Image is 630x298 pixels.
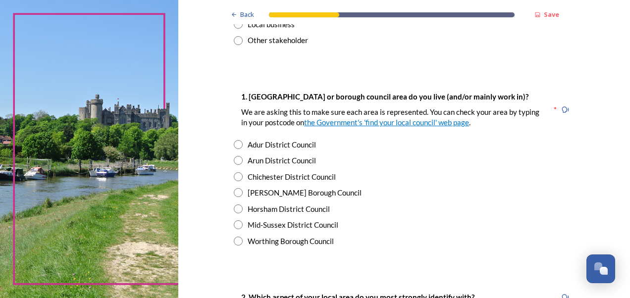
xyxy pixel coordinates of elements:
[248,187,362,199] div: [PERSON_NAME] Borough Council
[248,155,316,166] div: Arun District Council
[586,254,615,283] button: Open Chat
[240,10,254,19] span: Back
[248,35,308,46] div: Other stakeholder
[241,107,545,128] p: We are asking this to make sure each area is represented. You can check your area by typing in yo...
[248,219,338,231] div: Mid-Sussex District Council
[248,203,330,215] div: Horsham District Council
[304,118,469,127] a: the Government's 'find your local council' web page
[241,92,528,101] strong: 1. [GEOGRAPHIC_DATA] or borough council area do you live (and/or mainly work in)?
[248,236,334,247] div: Worthing Borough Council
[248,139,316,150] div: Adur District Council
[544,10,559,19] strong: Save
[248,171,336,183] div: Chichester District Council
